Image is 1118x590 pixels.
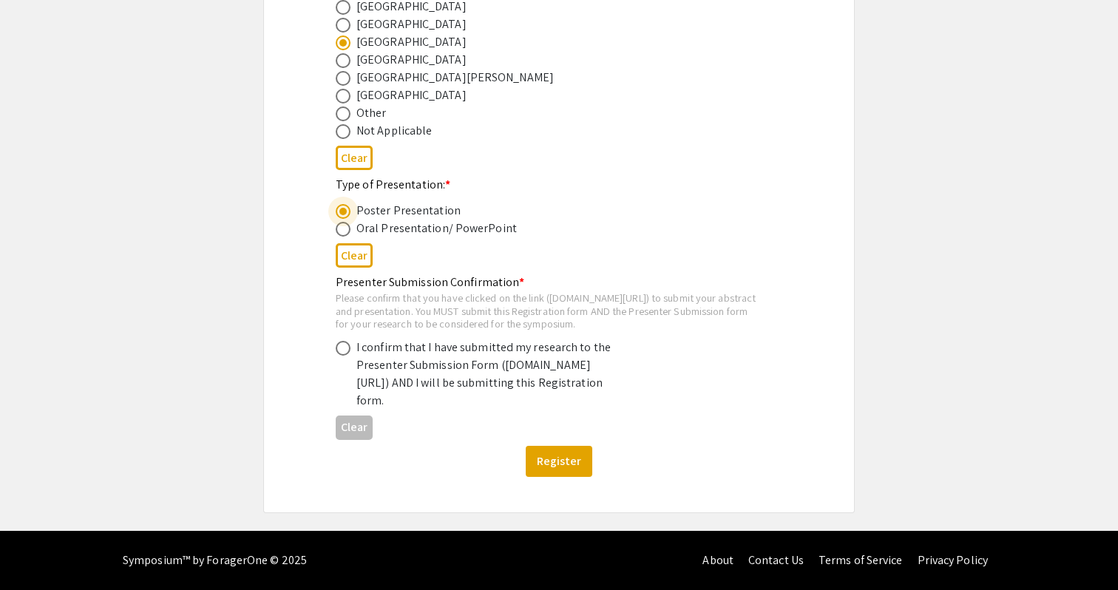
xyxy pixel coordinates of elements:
div: [GEOGRAPHIC_DATA] [356,16,467,33]
div: Oral Presentation/ PowerPoint [356,220,517,237]
div: [GEOGRAPHIC_DATA] [356,51,467,69]
button: Clear [336,146,373,170]
mat-label: Presenter Submission Confirmation [336,274,524,290]
a: Privacy Policy [918,552,988,568]
div: Poster Presentation [356,202,461,220]
div: [GEOGRAPHIC_DATA] [356,33,467,51]
div: Not Applicable [356,122,432,140]
div: Please confirm that you have clicked on the link ([DOMAIN_NAME][URL]) to submit your abstract and... [336,291,759,330]
button: Register [526,446,592,477]
a: About [702,552,734,568]
mat-label: Type of Presentation: [336,177,450,192]
button: Clear [336,416,373,440]
button: Clear [336,243,373,268]
div: [GEOGRAPHIC_DATA] [356,87,467,104]
a: Terms of Service [819,552,903,568]
iframe: Chat [11,523,63,579]
a: Contact Us [748,552,804,568]
div: I confirm that I have submitted my research to the Presenter Submission Form ([DOMAIN_NAME][URL])... [356,339,615,410]
div: Other [356,104,387,122]
div: [GEOGRAPHIC_DATA][PERSON_NAME] [356,69,554,87]
div: Symposium™ by ForagerOne © 2025 [123,531,307,590]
